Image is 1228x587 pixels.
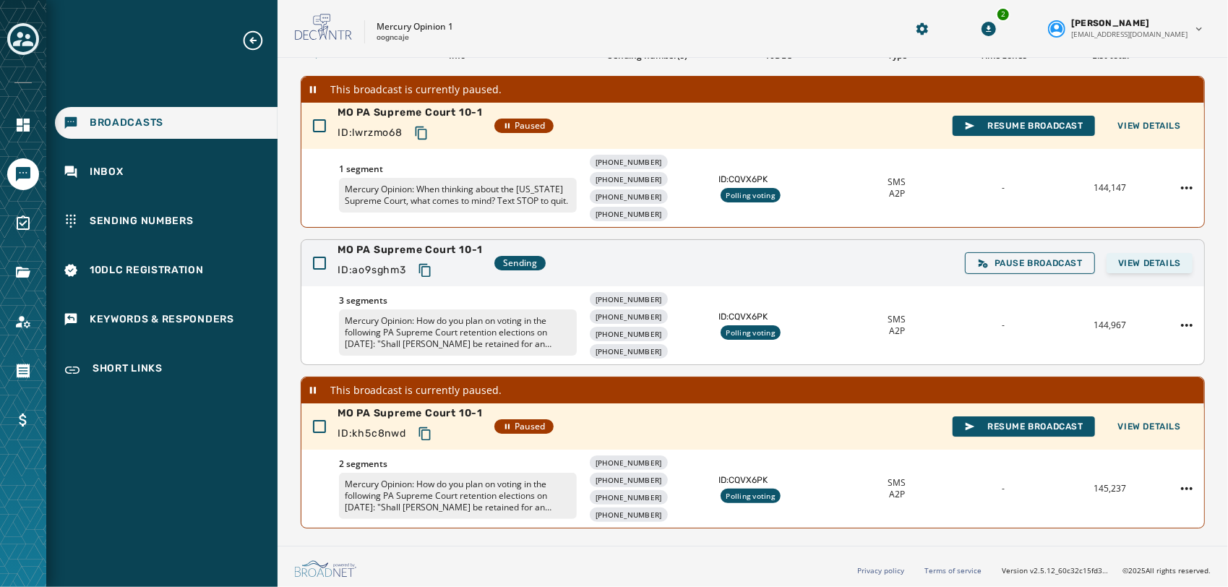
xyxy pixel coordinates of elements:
div: [PHONE_NUMBER] [590,507,668,522]
a: Navigate to Home [7,109,39,141]
a: Navigate to Sending Numbers [55,205,278,237]
a: Navigate to Keywords & Responders [55,304,278,335]
span: Sending [503,257,537,269]
div: [PHONE_NUMBER] [590,455,668,470]
div: - [956,320,1052,331]
span: Paused [503,421,545,432]
span: Paused [503,120,545,132]
span: 10DLC Registration [90,263,204,278]
button: Toggle account select drawer [7,23,39,55]
span: MO PA Supreme Court 10-1 [338,406,483,421]
a: Navigate to Messaging [7,158,39,190]
div: [PHONE_NUMBER] [590,473,668,487]
span: ID: lwrzmo68 [338,126,403,140]
span: View Details [1118,120,1181,132]
div: Polling voting [721,188,781,202]
span: Resume Broadcast [964,120,1083,132]
button: View Details [1107,253,1193,273]
span: Sending Numbers [90,214,194,228]
span: SMS [888,176,906,188]
button: User settings [1042,12,1211,46]
a: Navigate to Short Links [55,353,278,387]
div: [PHONE_NUMBER] [590,155,668,169]
span: 1 segment [339,163,577,175]
button: Resume Broadcast [953,116,1095,136]
button: Manage global settings [909,16,935,42]
div: - [956,182,1052,194]
span: [EMAIL_ADDRESS][DOMAIN_NAME] [1071,29,1188,40]
span: ID: CQVX6PK [719,173,838,185]
div: [PHONE_NUMBER] [590,189,668,204]
button: Copy text to clipboard [412,257,438,283]
div: Polling voting [721,489,781,503]
button: MO PA Supreme Court 10-1 action menu [1175,477,1198,500]
div: This broadcast is currently paused. [301,77,1204,103]
button: Resume Broadcast [953,416,1095,437]
button: Copy text to clipboard [408,120,434,146]
div: [PHONE_NUMBER] [590,309,668,324]
div: - [956,483,1052,494]
div: 144,967 [1062,320,1158,331]
span: 3 segments [339,295,577,307]
div: Polling voting [721,325,781,340]
p: Mercury Opinion: When thinking about the [US_STATE] Supreme Court, what comes to mind? Text STOP ... [339,178,577,213]
span: A2P [889,489,905,500]
button: MO PA Supreme Court 10-1 action menu [1175,314,1198,337]
span: Short Links [93,361,163,379]
p: oogncaje [377,33,409,43]
div: [PHONE_NUMBER] [590,327,668,341]
span: ID: kh5c8nwd [338,427,406,441]
span: MO PA Supreme Court 10-1 [338,106,483,120]
a: Navigate to 10DLC Registration [55,254,278,286]
span: View Details [1118,421,1181,432]
button: Copy text to clipboard [412,421,438,447]
div: [PHONE_NUMBER] [590,490,668,505]
span: Keywords & Responders [90,312,234,327]
span: Version [1002,565,1111,576]
span: View Details [1118,257,1181,269]
div: 145,237 [1062,483,1158,494]
span: 2 segments [339,458,577,470]
div: 2 [996,7,1010,22]
a: Navigate to Account [7,306,39,338]
div: [PHONE_NUMBER] [590,292,668,307]
button: MO PA Supreme Court 10-1 action menu [1175,176,1198,200]
span: SMS [888,314,906,325]
p: Mercury Opinion 1 [377,21,453,33]
p: Mercury Opinion: How do you plan on voting in the following PA Supreme Court retention elections ... [339,309,577,356]
div: [PHONE_NUMBER] [590,344,668,359]
span: A2P [889,188,905,200]
span: v2.5.12_60c32c15fd37978ea97d18c88c1d5e69e1bdb78b [1030,565,1111,576]
span: ID: CQVX6PK [719,474,838,486]
button: View Details [1107,116,1193,136]
p: Mercury Opinion: How do you plan on voting in the following PA Supreme Court retention elections ... [339,473,577,519]
span: Pause Broadcast [977,257,1083,269]
div: [PHONE_NUMBER] [590,207,668,221]
div: This broadcast is currently paused. [301,377,1204,403]
a: Navigate to Billing [7,404,39,436]
a: Navigate to Surveys [7,207,39,239]
button: Expand sub nav menu [241,29,276,52]
span: [PERSON_NAME] [1071,17,1150,29]
span: Resume Broadcast [964,421,1083,432]
span: ID: ao9sghm3 [338,263,406,278]
div: [PHONE_NUMBER] [590,172,668,187]
a: Navigate to Inbox [55,156,278,188]
span: Broadcasts [90,116,163,130]
span: Inbox [90,165,124,179]
button: Download Menu [976,16,1002,42]
button: View Details [1107,416,1193,437]
span: © 2025 All rights reserved. [1122,565,1211,575]
div: 144,147 [1062,182,1158,194]
a: Navigate to Broadcasts [55,107,278,139]
a: Privacy policy [857,565,904,575]
span: MO PA Supreme Court 10-1 [338,243,483,257]
a: Navigate to Files [7,257,39,288]
button: Pause Broadcast [965,252,1095,274]
a: Terms of service [924,565,982,575]
span: A2P [889,325,905,337]
a: Navigate to Orders [7,355,39,387]
span: ID: CQVX6PK [719,311,838,322]
span: SMS [888,477,906,489]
